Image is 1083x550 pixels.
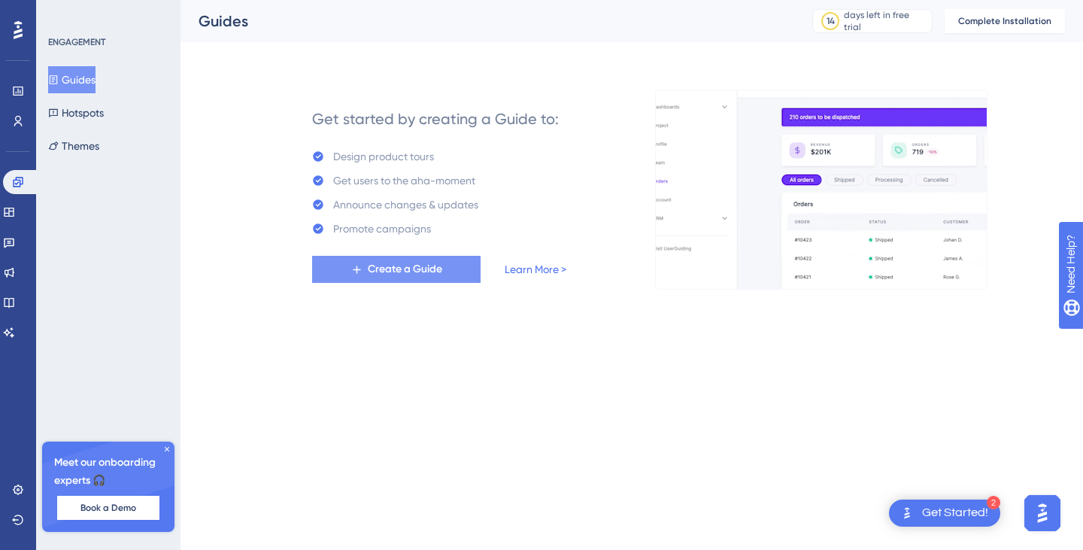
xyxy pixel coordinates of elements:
div: ENGAGEMENT [48,36,105,48]
div: Get Started! [922,505,988,521]
div: Open Get Started! checklist, remaining modules: 2 [889,500,1000,527]
button: Themes [48,132,99,160]
img: 21a29cd0e06a8f1d91b8bced9f6e1c06.gif [655,90,987,290]
span: Meet our onboarding experts 🎧 [54,454,162,490]
button: Hotspots [48,99,104,126]
span: Create a Guide [368,260,442,278]
a: Learn More > [505,260,566,278]
div: Design product tours [333,147,434,166]
button: Book a Demo [57,496,159,520]
div: 2 [987,496,1000,509]
div: Announce changes & updates [333,196,478,214]
span: Need Help? [35,4,94,22]
button: Create a Guide [312,256,481,283]
span: Book a Demo [80,502,136,514]
div: Get started by creating a Guide to: [312,108,559,129]
iframe: UserGuiding AI Assistant Launcher [1020,491,1065,536]
button: Complete Installation [945,9,1065,33]
span: Complete Installation [958,15,1051,27]
img: launcher-image-alternative-text [898,504,916,522]
div: days left in free trial [844,9,927,33]
div: Guides [199,11,775,32]
div: Promote campaigns [333,220,431,238]
button: Guides [48,66,96,93]
div: 14 [827,15,835,27]
div: Get users to the aha-moment [333,172,475,190]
